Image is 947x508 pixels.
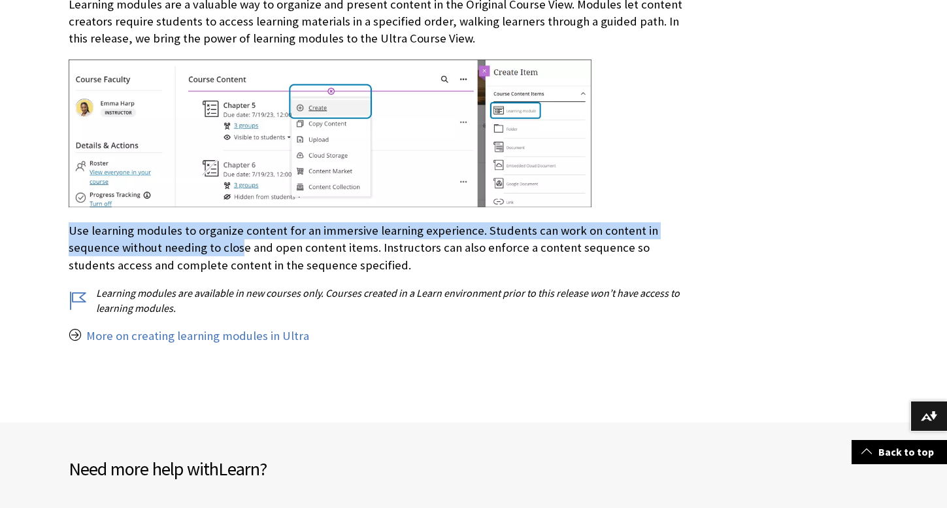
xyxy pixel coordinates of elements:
h2: Need more help with ? [69,455,474,483]
a: Back to top [852,440,947,464]
p: Use learning modules to organize content for an immersive learning experience. Students can work ... [69,222,686,274]
span: Learn [218,457,259,481]
a: More on creating learning modules in Ultra [86,328,309,344]
img: Image of the Course Content page, with the Create menu open and the Learning Module option highli... [69,59,591,207]
p: Learning modules are available in new courses only. Courses created in a Learn environment prior ... [69,286,686,315]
